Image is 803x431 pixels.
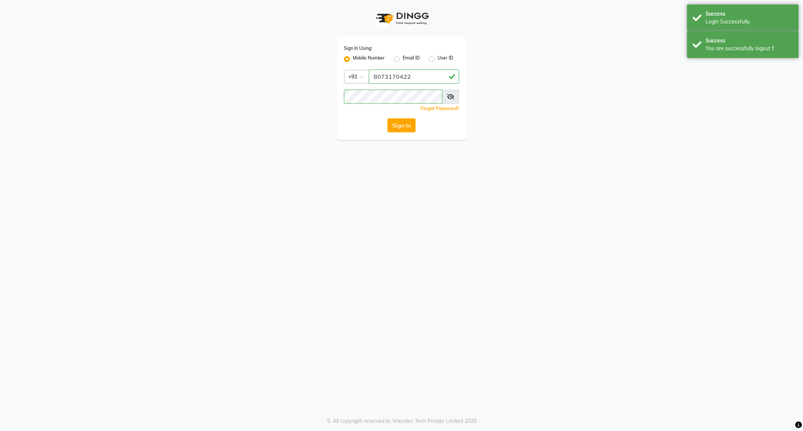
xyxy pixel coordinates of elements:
label: Email ID [403,55,420,64]
div: You are successfully logout !! [706,45,793,52]
img: logo1.svg [372,7,431,29]
a: Forgot Password? [420,106,459,111]
input: Username [369,70,459,84]
div: Success [706,37,793,45]
input: Username [344,90,442,104]
div: Login Successfully. [706,18,793,26]
label: Sign In Using: [344,45,372,52]
div: Success [706,10,793,18]
label: Mobile Number [353,55,385,64]
label: User ID [438,55,453,64]
button: Sign In [387,118,416,132]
